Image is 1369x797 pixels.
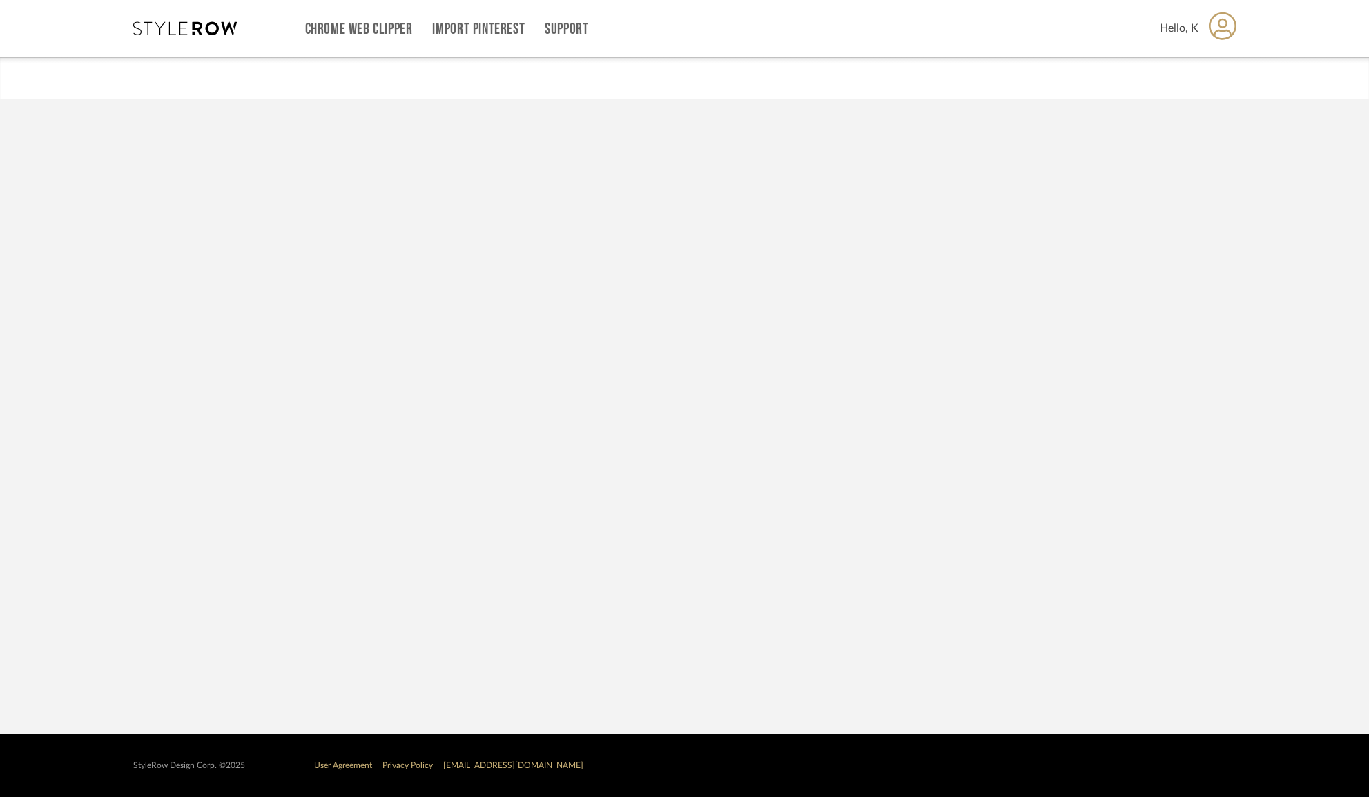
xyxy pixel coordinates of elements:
a: User Agreement [314,761,372,769]
a: Privacy Policy [382,761,433,769]
a: Import Pinterest [432,23,525,35]
a: Chrome Web Clipper [305,23,413,35]
span: Hello, K [1160,20,1198,37]
div: StyleRow Design Corp. ©2025 [133,760,245,771]
a: Support [545,23,588,35]
a: [EMAIL_ADDRESS][DOMAIN_NAME] [443,761,583,769]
